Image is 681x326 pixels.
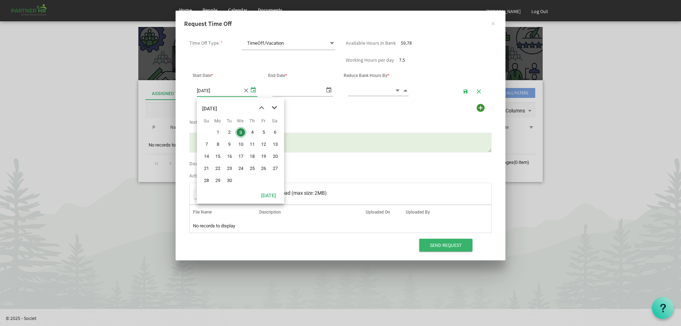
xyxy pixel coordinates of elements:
[189,173,231,178] label: Activity Documents
[201,163,212,174] span: Sunday, September 21, 2025
[201,151,212,162] span: Sunday, September 14, 2025
[402,86,409,94] span: Increment value
[460,86,471,96] button: Save
[189,161,214,166] label: Documents
[270,151,281,162] span: Saturday, September 20, 2025
[212,139,223,150] span: Monday, September 8, 2025
[268,73,287,78] span: End Date
[202,101,217,116] div: title
[247,139,258,150] span: Thursday, September 11, 2025
[258,151,269,162] span: Friday, September 19, 2025
[270,163,281,174] span: Saturday, September 27, 2025
[259,210,281,215] span: Description
[484,14,502,32] button: ×
[224,163,235,174] span: Tuesday, September 23, 2025
[189,40,219,46] label: Time Off Type
[200,116,212,126] th: Su
[212,127,223,138] span: Monday, September 1, 2025
[475,102,486,114] div: Add more time to Request
[247,151,258,162] span: Thursday, September 18, 2025
[346,57,394,63] label: Working Hours per day
[270,127,281,138] span: Saturday, September 6, 2025
[212,163,223,174] span: Monday, September 22, 2025
[474,86,484,96] button: Cancel
[258,116,269,126] th: Fr
[258,139,269,150] span: Friday, September 12, 2025
[475,103,486,113] img: add.png
[346,40,396,46] label: Available Hours in Bank
[224,151,235,162] span: Tuesday, September 16, 2025
[236,163,246,174] span: Wednesday, September 24, 2025
[394,86,401,94] span: Decrement value
[268,101,281,114] button: next month
[201,139,212,150] span: Sunday, September 7, 2025
[366,210,390,215] span: Uploaded On
[184,19,497,28] h4: Request Time Off
[243,84,249,96] span: close
[249,84,258,95] span: select
[236,127,246,138] span: Wednesday, September 3, 2025
[258,163,269,174] span: Friday, September 26, 2025
[212,175,223,186] span: Monday, September 29, 2025
[193,73,213,78] span: Start Date
[236,151,246,162] span: Wednesday, September 17, 2025
[201,175,212,186] span: Sunday, September 28, 2025
[190,219,491,233] td: No records to display
[212,151,223,162] span: Monday, September 15, 2025
[236,139,246,150] span: Wednesday, September 10, 2025
[344,73,389,78] span: Reduce Bank Hours By
[406,210,430,215] span: Uploaded By
[247,163,258,174] span: Thursday, September 25, 2025
[325,84,333,95] span: select
[246,116,258,126] th: Th
[419,239,472,252] input: Send Request
[235,116,246,126] th: We
[212,116,223,126] th: Mo
[255,101,268,114] button: previous month
[223,116,235,126] th: Tu
[189,120,200,125] label: Note
[399,57,405,63] span: 7.5
[224,175,235,186] span: Tuesday, September 30, 2025
[269,116,281,126] th: Sa
[224,139,235,150] span: Tuesday, September 9, 2025
[401,40,412,46] span: 59.78
[235,126,246,138] td: Wednesday, September 3, 2025
[193,210,212,215] span: File Name
[256,190,281,200] button: Today
[258,127,269,138] span: Friday, September 5, 2025
[224,127,235,138] span: Tuesday, September 2, 2025
[194,189,227,199] button: Browse...
[247,127,258,138] span: Thursday, September 4, 2025
[270,139,281,150] span: Saturday, September 13, 2025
